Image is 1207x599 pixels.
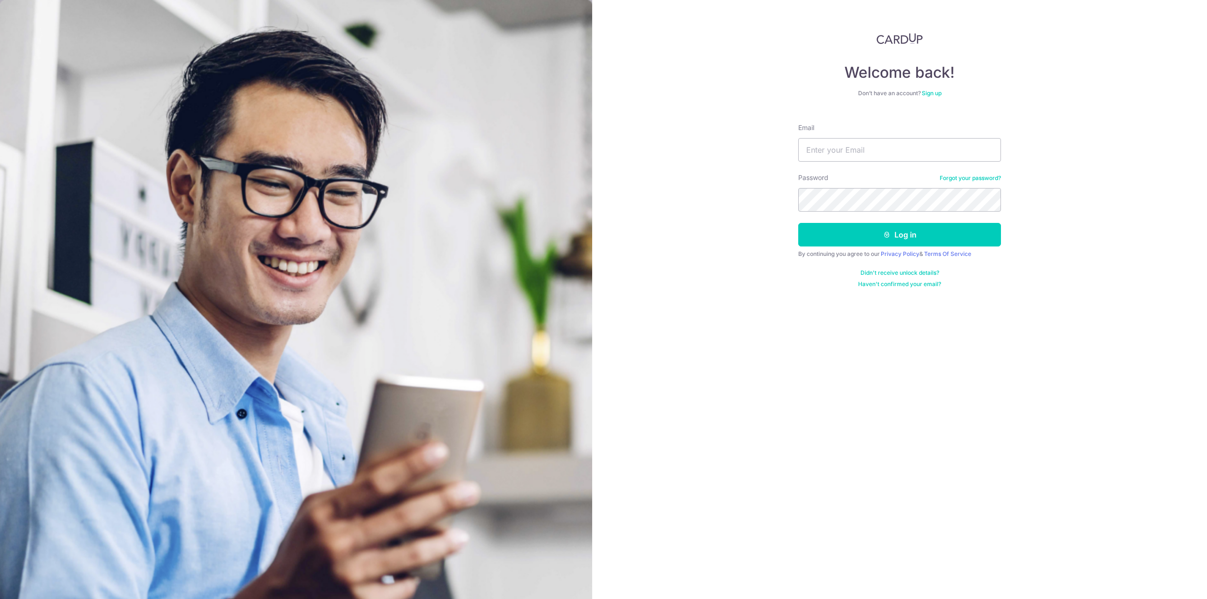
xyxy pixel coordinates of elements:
[798,173,828,182] label: Password
[881,250,919,257] a: Privacy Policy
[798,250,1001,258] div: By continuing you agree to our &
[922,90,942,97] a: Sign up
[924,250,971,257] a: Terms Of Service
[940,174,1001,182] a: Forgot your password?
[858,280,941,288] a: Haven't confirmed your email?
[798,63,1001,82] h4: Welcome back!
[798,123,814,132] label: Email
[876,33,923,44] img: CardUp Logo
[798,223,1001,246] button: Log in
[860,269,939,277] a: Didn't receive unlock details?
[798,90,1001,97] div: Don’t have an account?
[798,138,1001,162] input: Enter your Email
